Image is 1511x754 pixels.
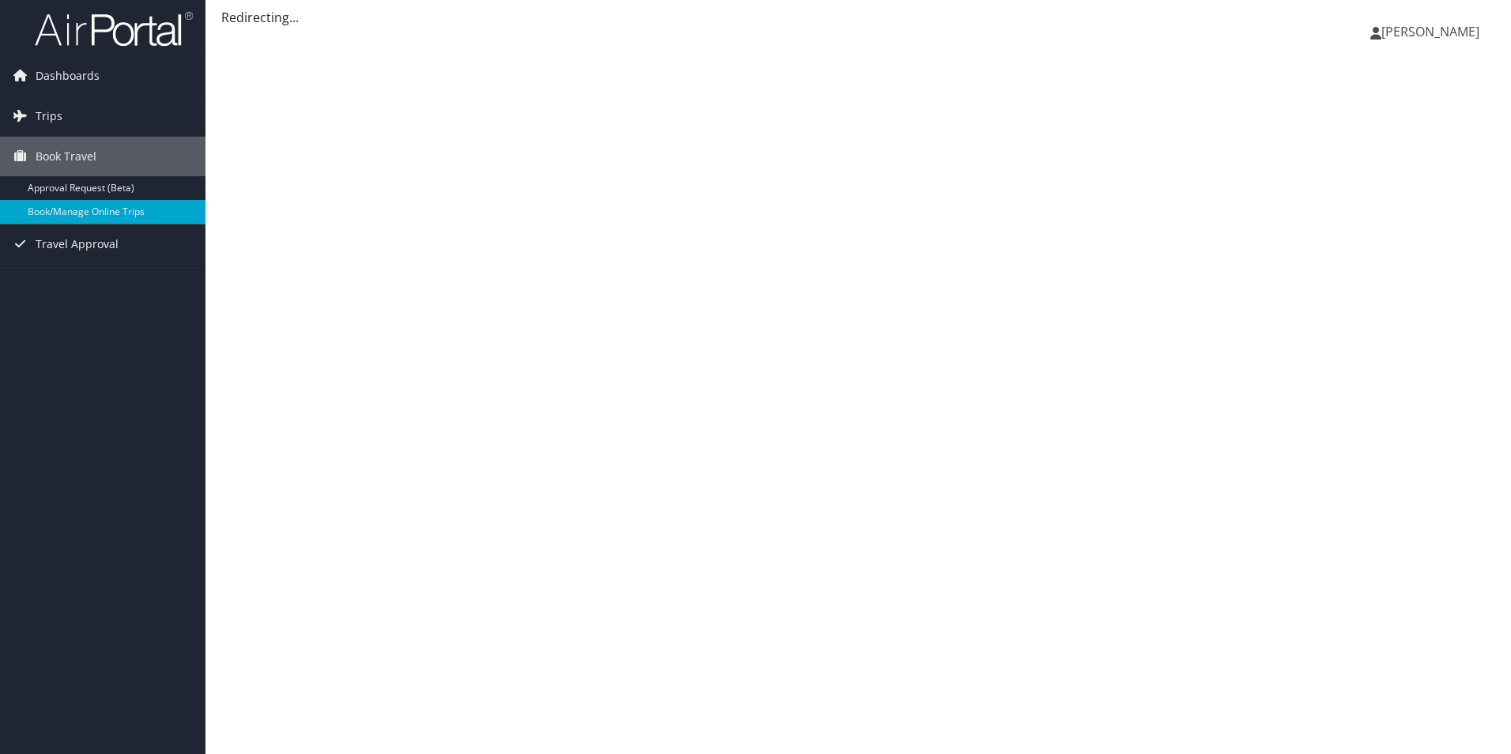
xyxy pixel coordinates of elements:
[35,10,193,47] img: airportal-logo.png
[1381,23,1479,40] span: [PERSON_NAME]
[1370,8,1495,55] a: [PERSON_NAME]
[36,137,96,176] span: Book Travel
[36,224,119,264] span: Travel Approval
[36,96,62,136] span: Trips
[36,56,100,96] span: Dashboards
[221,8,1495,27] div: Redirecting...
